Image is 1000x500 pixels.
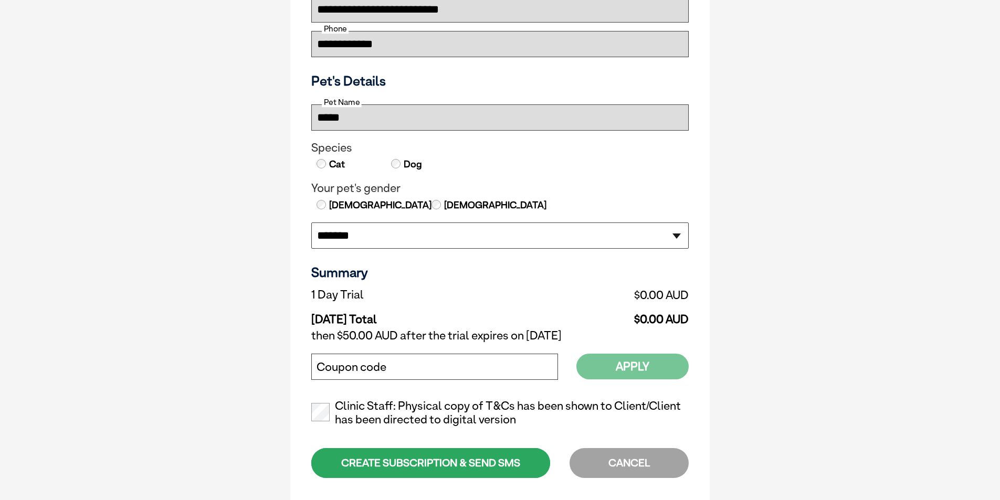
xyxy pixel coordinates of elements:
[517,304,689,326] td: $0.00 AUD
[311,264,689,280] h3: Summary
[311,326,689,345] td: then $50.00 AUD after the trial expires on [DATE]
[517,285,689,304] td: $0.00 AUD
[311,285,517,304] td: 1 Day Trial
[311,141,689,155] legend: Species
[311,399,689,427] label: Clinic Staff: Physical copy of T&Cs has been shown to Client/Client has been directed to digital ...
[311,403,330,421] input: Clinic Staff: Physical copy of T&Cs has been shown to Client/Client has been directed to digital ...
[311,182,689,195] legend: Your pet's gender
[322,24,349,34] label: Phone
[311,304,517,326] td: [DATE] Total
[570,448,689,478] div: CANCEL
[311,448,550,478] div: CREATE SUBSCRIPTION & SEND SMS
[307,73,693,89] h3: Pet's Details
[576,354,689,379] button: Apply
[317,360,386,374] label: Coupon code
